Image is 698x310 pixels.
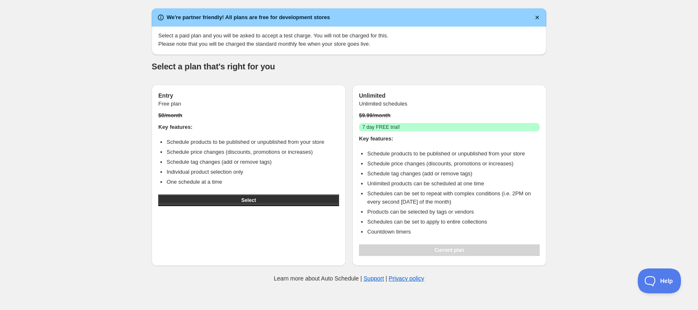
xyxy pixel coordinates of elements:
[359,100,540,108] p: Unlimited schedules
[364,275,384,282] a: Support
[367,218,540,226] li: Schedules can be set to apply to entire collections
[638,268,681,293] iframe: Toggle Customer Support
[158,111,339,120] p: $ 0 /month
[167,138,339,146] li: Schedule products to be published or unpublished from your store
[167,148,339,156] li: Schedule price changes (discounts, promotions or increases)
[367,180,540,188] li: Unlimited products can be scheduled at one time
[158,123,339,131] h4: Key features:
[158,40,540,48] p: Please note that you will be charged the standard monthly fee when your store goes live.
[359,91,540,100] h3: Unlimited
[367,208,540,216] li: Products can be selected by tags or vendors
[359,111,540,120] p: $ 9.99 /month
[152,62,546,71] h1: Select a plan that's right for you
[158,194,339,206] button: Select
[167,168,339,176] li: Individual product selection only
[389,275,425,282] a: Privacy policy
[367,228,540,236] li: Countdown timers
[359,135,540,143] h4: Key features:
[167,178,339,186] li: One schedule at a time
[158,32,540,40] p: Select a paid plan and you will be asked to accept a test charge. You will not be charged for this.
[274,274,424,283] p: Learn more about Auto Schedule | |
[367,189,540,206] li: Schedules can be set to repeat with complex conditions (i.e. 2PM on every second [DATE] of the mo...
[167,13,330,22] h2: We're partner friendly! All plans are free for development stores
[158,100,339,108] p: Free plan
[367,160,540,168] li: Schedule price changes (discounts, promotions or increases)
[362,124,400,130] span: 7 day FREE trial!
[241,197,256,204] span: Select
[531,12,543,23] button: Dismiss notification
[367,170,540,178] li: Schedule tag changes (add or remove tags)
[167,158,339,166] li: Schedule tag changes (add or remove tags)
[158,91,339,100] h3: Entry
[367,150,540,158] li: Schedule products to be published or unpublished from your store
